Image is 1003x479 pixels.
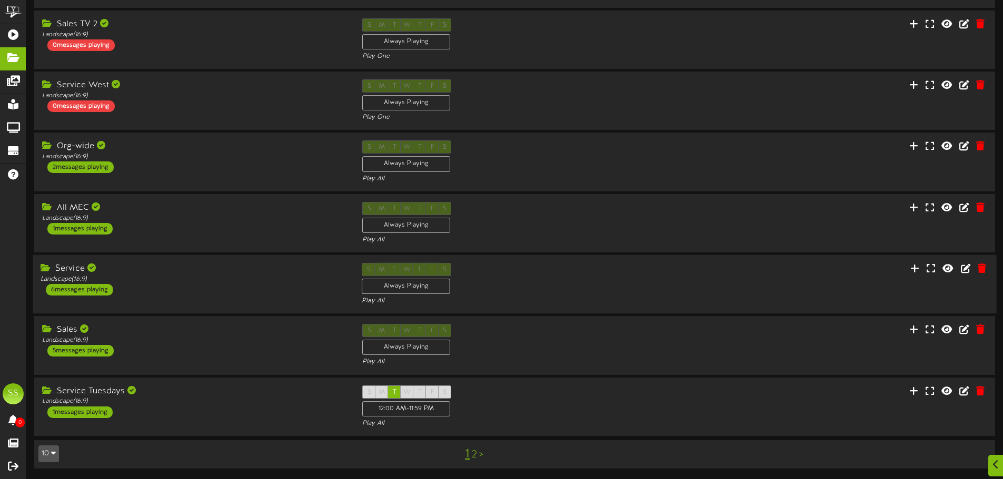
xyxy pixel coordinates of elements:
[362,340,450,355] div: Always Playing
[362,175,667,184] div: Play All
[362,279,450,294] div: Always Playing
[362,419,667,428] div: Play All
[42,324,346,336] div: Sales
[418,389,422,396] span: T
[393,389,396,396] span: T
[42,91,346,100] div: Landscape ( 16:9 )
[403,389,411,396] span: W
[42,385,346,398] div: Service Tuesdays
[3,383,24,404] div: SS
[362,52,667,61] div: Play One
[362,95,450,110] div: Always Playing
[42,18,346,30] div: Sales TV 2
[42,152,346,161] div: Landscape ( 16:9 )
[472,449,477,461] a: 2
[38,445,59,462] button: 10
[15,417,25,427] span: 0
[47,100,115,112] div: 0 messages playing
[41,263,346,275] div: Service
[42,140,346,152] div: Org-wide
[479,449,483,461] a: >
[42,214,346,223] div: Landscape ( 16:9 )
[431,389,434,396] span: F
[42,202,346,214] div: All MEC
[47,406,113,418] div: 1 messages playing
[47,223,113,235] div: 1 messages playing
[47,39,115,51] div: 0 messages playing
[362,218,450,233] div: Always Playing
[362,236,667,244] div: Play All
[362,34,450,49] div: Always Playing
[42,336,346,345] div: Landscape ( 16:9 )
[368,389,371,396] span: S
[42,30,346,39] div: Landscape ( 16:9 )
[42,397,346,406] div: Landscape ( 16:9 )
[47,161,114,173] div: 2 messages playing
[443,389,446,396] span: S
[362,401,450,416] div: 12:00 AM - 11:59 PM
[362,358,667,366] div: Play All
[41,275,346,284] div: Landscape ( 16:9 )
[362,156,450,171] div: Always Playing
[46,284,113,295] div: 6 messages playing
[42,79,346,91] div: Service West
[465,447,470,461] a: 1
[362,113,667,122] div: Play One
[47,345,114,356] div: 5 messages playing
[362,297,667,305] div: Play All
[379,389,385,396] span: M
